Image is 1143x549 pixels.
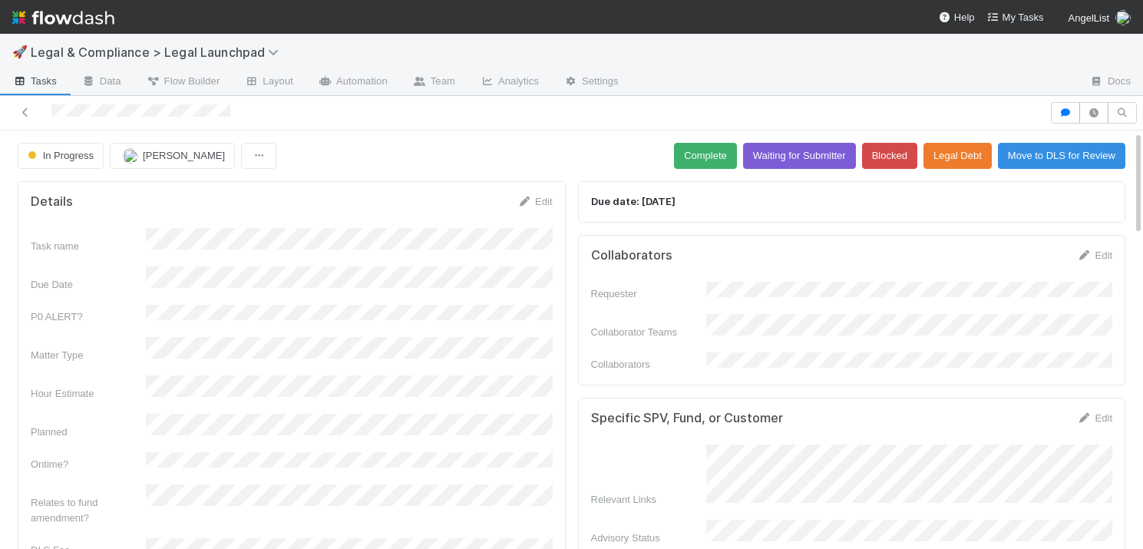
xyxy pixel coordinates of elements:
[306,71,400,95] a: Automation
[591,325,706,340] div: Collaborator Teams
[400,71,467,95] a: Team
[939,10,975,25] div: Help
[591,357,706,372] div: Collaborators
[31,495,146,526] div: Relates to fund amendment?
[31,348,146,363] div: Matter Type
[551,71,631,95] a: Settings
[12,74,57,89] span: Tasks
[591,195,676,207] strong: Due date: [DATE]
[69,71,134,95] a: Data
[18,143,104,169] button: In Progress
[987,12,1044,23] span: My Tasks
[31,425,146,440] div: Planned
[987,10,1044,25] a: My Tasks
[12,45,28,58] span: 🚀
[862,143,917,169] button: Blocked
[110,143,235,169] button: [PERSON_NAME]
[12,5,114,31] img: logo-inverted-e16ddd16eac7371096b0.svg
[143,150,225,161] span: [PERSON_NAME]
[591,531,706,546] div: Advisory Status
[1077,250,1112,261] a: Edit
[517,196,552,207] a: Edit
[123,148,138,164] img: avatar_cd087ddc-540b-4a45-9726-71183506ed6a.png
[591,411,783,426] h5: Specific SPV, Fund, or Customer
[232,71,306,95] a: Layout
[591,492,706,508] div: Relevant Links
[998,143,1125,169] button: Move to DLS for Review
[31,277,146,293] div: Due Date
[31,239,146,254] div: Task name
[674,143,737,169] button: Complete
[146,74,220,89] span: Flow Builder
[31,386,146,402] div: Hour Estimate
[134,71,233,95] a: Flow Builder
[1115,10,1131,25] img: avatar_cd087ddc-540b-4a45-9726-71183506ed6a.png
[743,143,856,169] button: Waiting for Submitter
[923,143,992,169] button: Legal Debt
[1077,412,1112,424] a: Edit
[1069,12,1109,24] span: AngelList
[31,45,286,60] span: Legal & Compliance > Legal Launchpad
[1077,71,1143,95] a: Docs
[591,286,706,302] div: Requester
[591,248,672,263] h5: Collaborators
[31,309,146,325] div: P0 ALERT?
[467,71,551,95] a: Analytics
[31,194,73,210] h5: Details
[25,150,94,161] span: In Progress
[31,457,146,472] div: Ontime?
